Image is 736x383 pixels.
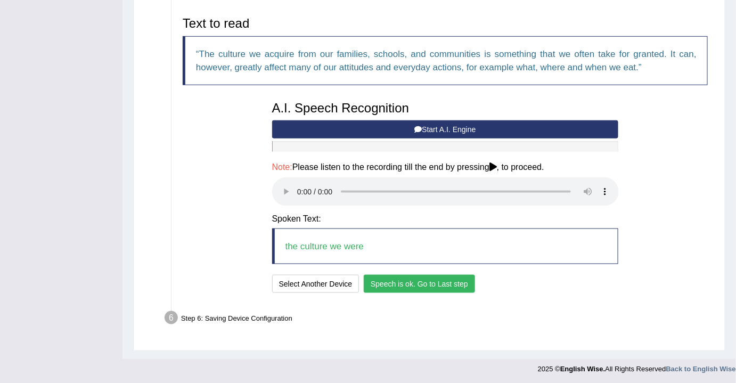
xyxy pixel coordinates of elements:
[560,365,605,373] strong: English Wise.
[196,49,697,72] q: The culture we acquire from our families, schools, and communities is something that we often tak...
[272,275,359,293] button: Select Another Device
[183,17,708,30] h3: Text to read
[538,359,736,374] div: 2025 © All Rights Reserved
[272,229,619,264] blockquote: the culture we were
[272,162,619,172] h4: Please listen to the recording till the end by pressing , to proceed.
[272,162,292,172] span: Note:
[272,101,619,115] h3: A.I. Speech Recognition
[160,308,720,331] div: Step 6: Saving Device Configuration
[272,214,619,224] h4: Spoken Text:
[364,275,475,293] button: Speech is ok. Go to Last step
[666,365,736,373] a: Back to English Wise
[272,120,619,138] button: Start A.I. Engine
